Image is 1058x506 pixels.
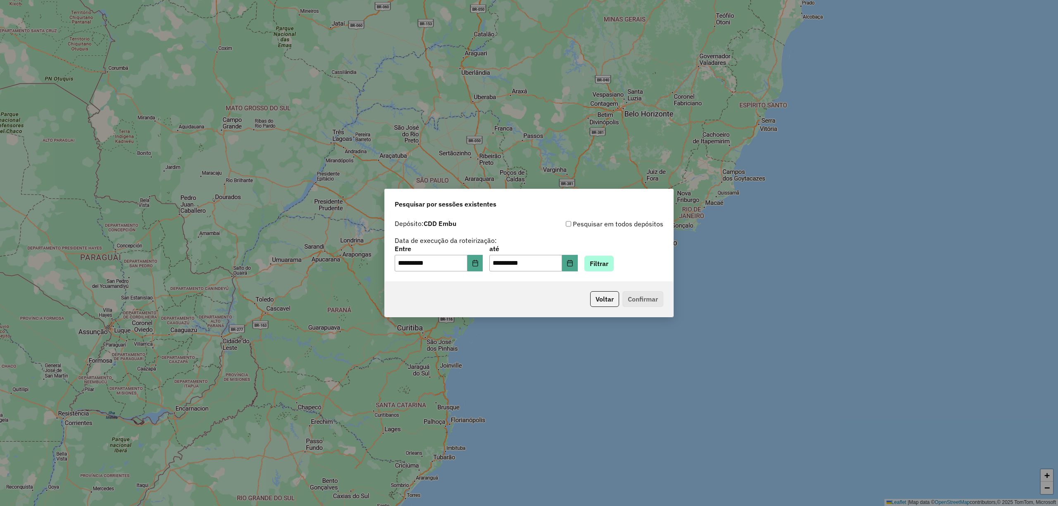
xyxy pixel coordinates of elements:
[395,219,456,228] label: Depósito:
[395,244,483,254] label: Entre
[584,256,614,271] button: Filtrar
[395,235,497,245] label: Data de execução da roteirização:
[489,244,577,254] label: até
[529,219,663,229] div: Pesquisar em todos depósitos
[395,199,496,209] span: Pesquisar por sessões existentes
[467,255,483,271] button: Choose Date
[562,255,578,271] button: Choose Date
[424,219,456,228] strong: CDD Embu
[590,291,619,307] button: Voltar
